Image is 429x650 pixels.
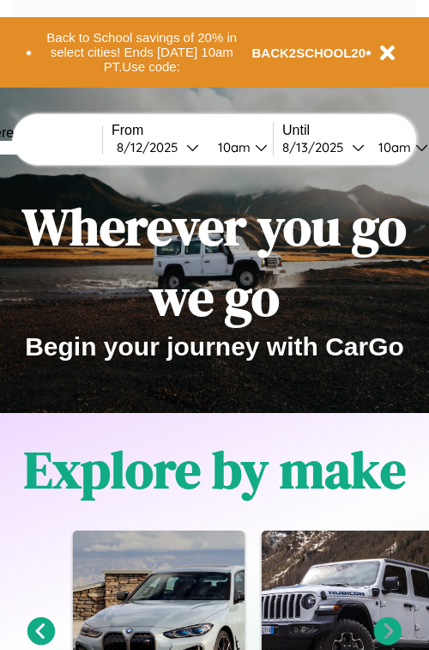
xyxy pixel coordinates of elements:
button: 8/12/2025 [112,138,204,156]
button: Back to School savings of 20% in select cities! Ends [DATE] 10am PT.Use code: [32,26,252,79]
div: 10am [370,139,415,155]
label: From [112,123,273,138]
div: 8 / 12 / 2025 [117,139,186,155]
button: 10am [204,138,273,156]
b: BACK2SCHOOL20 [252,46,366,60]
div: 8 / 13 / 2025 [282,139,352,155]
h1: Explore by make [24,434,406,505]
div: 10am [209,139,255,155]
